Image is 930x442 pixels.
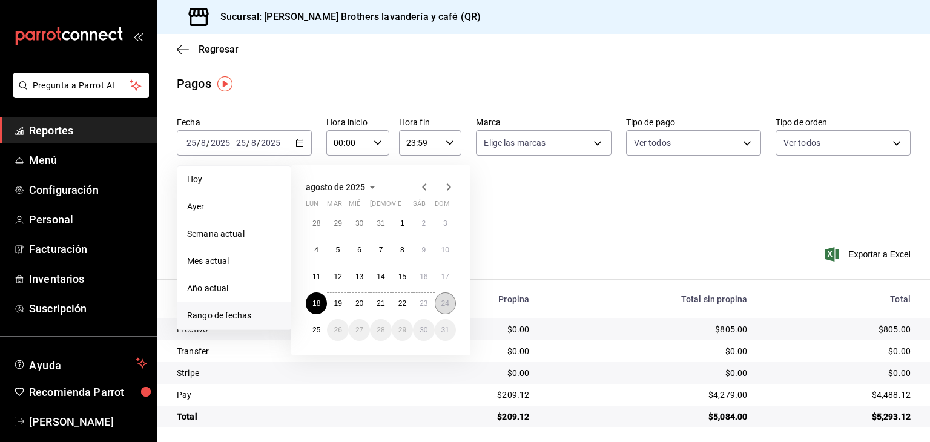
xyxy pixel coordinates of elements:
abbr: 31 de agosto de 2025 [441,326,449,334]
abbr: 31 de julio de 2025 [377,219,384,228]
abbr: 19 de agosto de 2025 [334,299,341,308]
span: Regresar [199,44,239,55]
div: $805.00 [549,323,747,335]
div: $0.00 [767,345,911,357]
button: 23 de agosto de 2025 [413,292,434,314]
abbr: 29 de julio de 2025 [334,219,341,228]
div: $0.00 [549,367,747,379]
button: 29 de julio de 2025 [327,213,348,234]
span: Suscripción [29,300,147,317]
abbr: 24 de agosto de 2025 [441,299,449,308]
abbr: 26 de agosto de 2025 [334,326,341,334]
button: 14 de agosto de 2025 [370,266,391,288]
abbr: 9 de agosto de 2025 [421,246,426,254]
abbr: 15 de agosto de 2025 [398,272,406,281]
div: $0.00 [767,367,911,379]
label: Fecha [177,118,312,127]
abbr: 21 de agosto de 2025 [377,299,384,308]
abbr: 4 de agosto de 2025 [314,246,318,254]
button: 7 de agosto de 2025 [370,239,391,261]
abbr: lunes [306,200,318,213]
button: 22 de agosto de 2025 [392,292,413,314]
div: $5,084.00 [549,411,747,423]
label: Hora fin [399,118,462,127]
div: Stripe [177,367,398,379]
abbr: 28 de julio de 2025 [312,219,320,228]
input: ---- [260,138,281,148]
button: 26 de agosto de 2025 [327,319,348,341]
abbr: 17 de agosto de 2025 [441,272,449,281]
div: Total [767,294,911,304]
abbr: sábado [413,200,426,213]
abbr: 28 de agosto de 2025 [377,326,384,334]
span: Ver todos [634,137,671,149]
span: agosto de 2025 [306,182,365,192]
abbr: 14 de agosto de 2025 [377,272,384,281]
h3: Sucursal: [PERSON_NAME] Brothers lavandería y café (QR) [211,10,481,24]
span: / [257,138,260,148]
button: 25 de agosto de 2025 [306,319,327,341]
button: 13 de agosto de 2025 [349,266,370,288]
abbr: 1 de agosto de 2025 [400,219,404,228]
abbr: 12 de agosto de 2025 [334,272,341,281]
span: Año actual [187,282,281,295]
span: Reportes [29,122,147,139]
a: Pregunta a Parrot AI [8,88,149,101]
input: ---- [210,138,231,148]
abbr: 22 de agosto de 2025 [398,299,406,308]
button: 12 de agosto de 2025 [327,266,348,288]
div: $0.00 [418,367,529,379]
abbr: 20 de agosto de 2025 [355,299,363,308]
abbr: 10 de agosto de 2025 [441,246,449,254]
span: / [246,138,250,148]
button: 4 de agosto de 2025 [306,239,327,261]
button: 31 de julio de 2025 [370,213,391,234]
input: -- [236,138,246,148]
abbr: jueves [370,200,441,213]
span: Ayuda [29,356,131,371]
input: -- [251,138,257,148]
button: 31 de agosto de 2025 [435,319,456,341]
span: Rango de fechas [187,309,281,322]
button: 10 de agosto de 2025 [435,239,456,261]
input: -- [186,138,197,148]
abbr: 25 de agosto de 2025 [312,326,320,334]
div: $4,279.00 [549,389,747,401]
label: Tipo de orden [776,118,911,127]
abbr: 7 de agosto de 2025 [379,246,383,254]
div: Total [177,411,398,423]
span: Elige las marcas [484,137,546,149]
span: - [232,138,234,148]
abbr: miércoles [349,200,360,213]
span: Ayer [187,200,281,213]
div: $4,488.12 [767,389,911,401]
span: Facturación [29,241,147,257]
button: 17 de agosto de 2025 [435,266,456,288]
abbr: 27 de agosto de 2025 [355,326,363,334]
span: Pregunta a Parrot AI [33,79,130,92]
button: 28 de julio de 2025 [306,213,327,234]
abbr: domingo [435,200,450,213]
button: 19 de agosto de 2025 [327,292,348,314]
label: Tipo de pago [626,118,761,127]
div: Transfer [177,345,398,357]
abbr: viernes [392,200,401,213]
label: Marca [476,118,611,127]
span: Mes actual [187,255,281,268]
img: Tooltip marker [217,76,232,91]
button: 3 de agosto de 2025 [435,213,456,234]
abbr: 2 de agosto de 2025 [421,219,426,228]
div: Pay [177,389,398,401]
span: Ver todos [783,137,820,149]
button: 18 de agosto de 2025 [306,292,327,314]
abbr: 29 de agosto de 2025 [398,326,406,334]
abbr: 18 de agosto de 2025 [312,299,320,308]
span: Exportar a Excel [828,247,911,262]
span: Personal [29,211,147,228]
label: Hora inicio [326,118,389,127]
button: agosto de 2025 [306,180,380,194]
div: $0.00 [549,345,747,357]
button: 2 de agosto de 2025 [413,213,434,234]
button: 1 de agosto de 2025 [392,213,413,234]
